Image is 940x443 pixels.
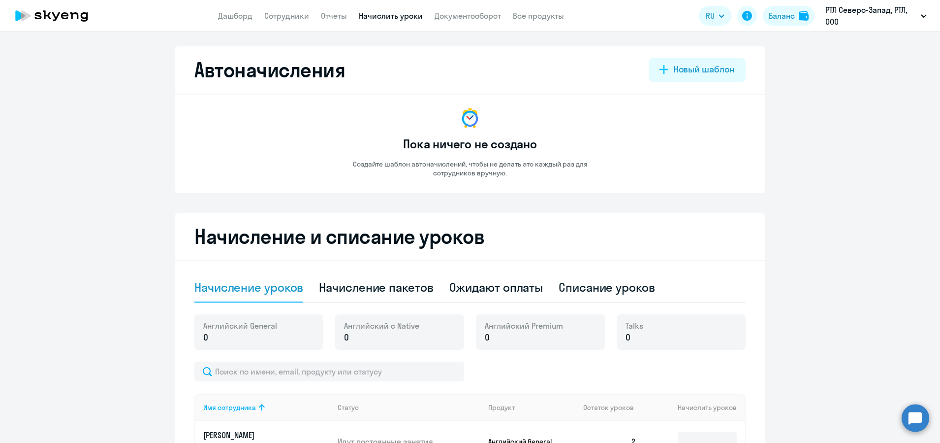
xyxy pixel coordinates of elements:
div: Списание уроков [559,279,655,295]
a: Начислить уроки [359,11,423,21]
span: 0 [344,331,349,344]
div: Продукт [488,403,576,412]
div: Имя сотрудника [203,403,256,412]
button: Новый шаблон [649,58,746,82]
img: balance [799,11,809,21]
input: Поиск по имени, email, продукту или статусу [194,362,464,381]
div: Баланс [769,10,795,22]
p: РТЛ Северо-Запад, РТЛ, ООО [825,4,917,28]
div: Остаток уроков [583,403,644,412]
h3: Пока ничего не создано [403,136,537,152]
a: Документооборот [435,11,501,21]
div: Имя сотрудника [203,403,330,412]
a: Дашборд [218,11,252,21]
div: Новый шаблон [673,63,735,76]
button: РТЛ Северо-Запад, РТЛ, ООО [820,4,932,28]
button: Балансbalance [763,6,815,26]
span: Остаток уроков [583,403,634,412]
h2: Автоначисления [194,58,345,82]
span: 0 [485,331,490,344]
th: Начислить уроков [644,394,745,421]
div: Начисление пакетов [319,279,433,295]
div: Начисление уроков [194,279,303,295]
a: Сотрудники [264,11,309,21]
span: Английский Premium [485,320,563,331]
button: RU [699,6,731,26]
div: Статус [338,403,359,412]
span: Английский General [203,320,277,331]
a: Отчеты [321,11,347,21]
div: Продукт [488,403,515,412]
span: Talks [626,320,643,331]
span: 0 [203,331,208,344]
div: Ожидают оплаты [449,279,543,295]
p: Создайте шаблон автоначислений, чтобы не делать это каждый раз для сотрудников вручную. [332,160,608,177]
img: no-data [458,106,482,130]
a: Все продукты [513,11,564,21]
span: 0 [626,331,630,344]
p: [PERSON_NAME] [203,430,313,441]
span: RU [706,10,715,22]
h2: Начисление и списание уроков [194,225,746,248]
span: Английский с Native [344,320,419,331]
div: Статус [338,403,480,412]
